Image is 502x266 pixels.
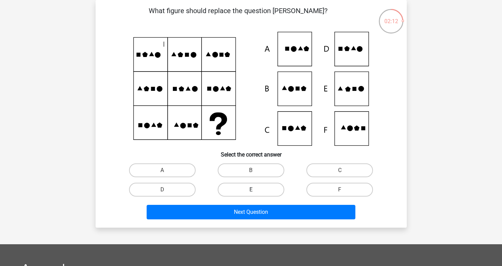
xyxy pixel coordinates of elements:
label: B [218,163,284,177]
label: C [306,163,373,177]
label: E [218,183,284,197]
p: What figure should replace the question [PERSON_NAME]? [107,6,370,26]
h6: Select the correct answer [107,146,396,158]
label: A [129,163,196,177]
button: Next Question [147,205,355,219]
label: F [306,183,373,197]
label: D [129,183,196,197]
div: 02:12 [378,8,404,26]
